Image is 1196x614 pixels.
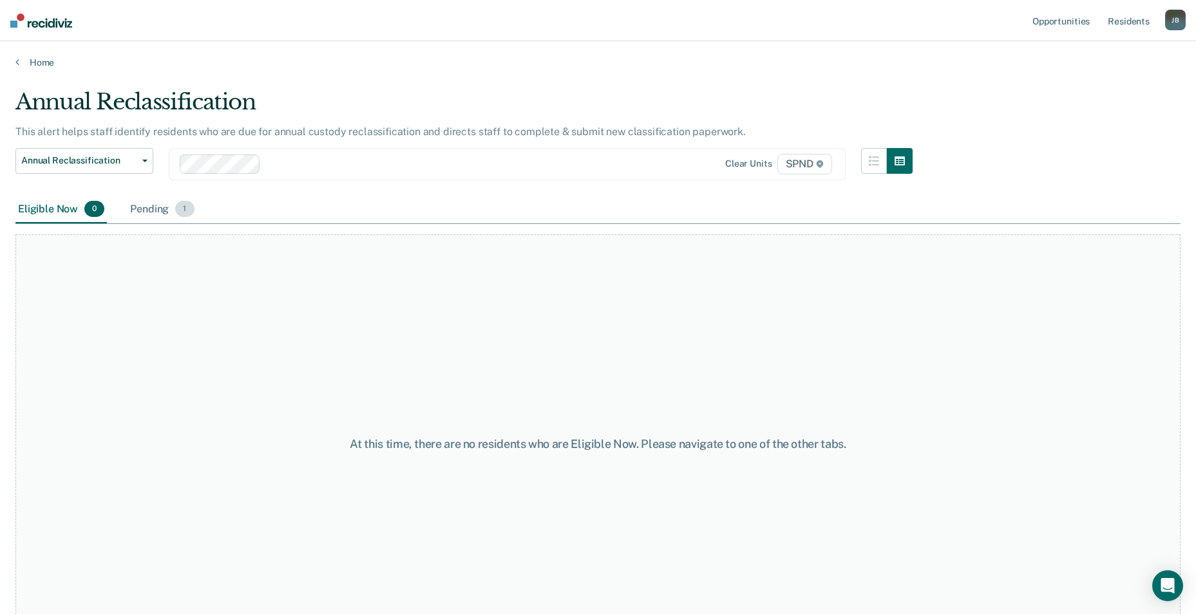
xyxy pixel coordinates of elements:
[777,154,832,174] span: SPND
[175,201,194,218] span: 1
[21,155,137,166] span: Annual Reclassification
[15,196,107,224] div: Eligible Now0
[128,196,196,224] div: Pending1
[10,14,72,28] img: Recidiviz
[1165,10,1186,30] div: J B
[15,57,1181,68] a: Home
[1165,10,1186,30] button: JB
[1152,570,1183,601] div: Open Intercom Messenger
[15,148,153,174] button: Annual Reclassification
[725,158,772,169] div: Clear units
[84,201,104,218] span: 0
[15,126,746,138] p: This alert helps staff identify residents who are due for annual custody reclassification and dir...
[307,437,889,451] div: At this time, there are no residents who are Eligible Now. Please navigate to one of the other tabs.
[15,89,913,126] div: Annual Reclassification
